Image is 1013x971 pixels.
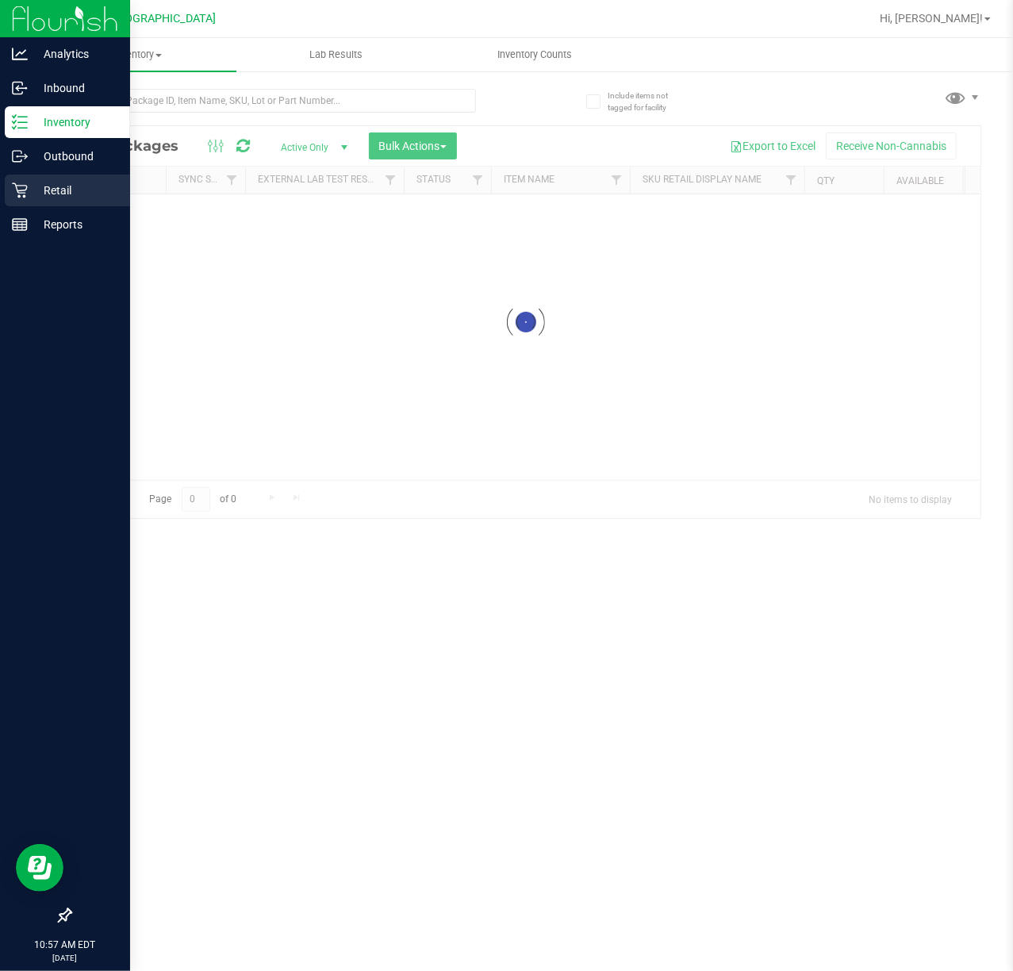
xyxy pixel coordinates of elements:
span: Lab Results [288,48,384,62]
inline-svg: Outbound [12,148,28,164]
inline-svg: Inventory [12,114,28,130]
p: Inbound [28,79,123,98]
span: [GEOGRAPHIC_DATA] [108,12,217,25]
p: Inventory [28,113,123,132]
a: Inventory [38,38,236,71]
a: Lab Results [236,38,435,71]
p: [DATE] [7,952,123,964]
inline-svg: Reports [12,217,28,232]
inline-svg: Retail [12,182,28,198]
span: Inventory Counts [476,48,593,62]
p: Reports [28,215,123,234]
inline-svg: Inbound [12,80,28,96]
p: Analytics [28,44,123,63]
input: Search Package ID, Item Name, SKU, Lot or Part Number... [70,89,476,113]
span: Inventory [38,48,236,62]
iframe: Resource center [16,844,63,892]
p: 10:57 AM EDT [7,938,123,952]
span: Hi, [PERSON_NAME]! [880,12,983,25]
a: Inventory Counts [436,38,634,71]
inline-svg: Analytics [12,46,28,62]
span: Include items not tagged for facility [608,90,687,113]
p: Retail [28,181,123,200]
p: Outbound [28,147,123,166]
